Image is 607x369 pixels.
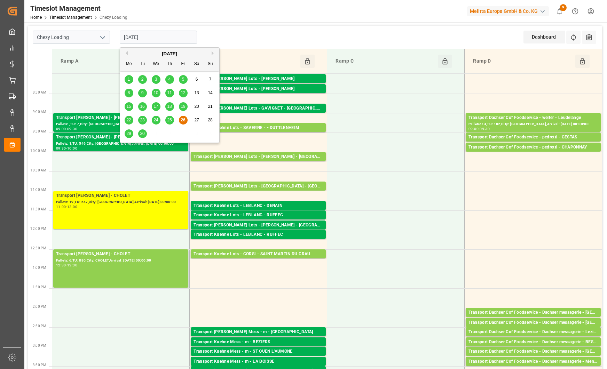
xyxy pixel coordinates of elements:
[138,60,147,69] div: Tu
[182,77,184,82] span: 5
[97,32,108,43] button: open menu
[181,118,185,122] span: 26
[468,134,598,141] div: Transport Dachser Cof Foodservice - pedretti - CESTAS
[192,60,201,69] div: Sa
[138,89,147,97] div: Choose Tuesday, September 9th, 2025
[192,102,201,111] div: Choose Saturday, September 20th, 2025
[66,264,67,267] div: -
[468,114,598,121] div: Transport Dachser Cof Foodservice - welter - Leudelange
[194,112,323,118] div: Pallets: 13,TU: 708,City: [GEOGRAPHIC_DATA],Arrival: [DATE] 00:00:00
[33,31,110,44] input: Type to search/select
[153,118,158,122] span: 24
[194,251,323,258] div: Transport Kuehne Lots - CORSI - SAINT MARTIN DU CRAU
[56,127,66,130] div: 09:00
[560,4,567,11] span: 9
[179,102,188,111] div: Choose Friday, September 19th, 2025
[125,129,133,138] div: Choose Monday, September 29th, 2025
[152,89,160,97] div: Choose Wednesday, September 10th, 2025
[30,246,46,250] span: 12:30 PM
[194,190,323,196] div: Pallets: 4,TU: 198,City: [GEOGRAPHIC_DATA],Arrival: [DATE] 00:00:00
[194,118,199,122] span: 27
[125,89,133,97] div: Choose Monday, September 8th, 2025
[30,207,46,211] span: 11:30 AM
[468,326,598,332] div: Pallets: ,TU: 63,City: [GEOGRAPHIC_DATA],Arrival: [DATE] 00:00:00
[33,324,46,328] span: 2:30 PM
[192,89,201,97] div: Choose Saturday, September 13th, 2025
[208,90,212,95] span: 14
[194,346,323,352] div: Pallets: ,TU: 80,City: [GEOGRAPHIC_DATA],Arrival: [DATE] 00:00:00
[468,346,598,352] div: Pallets: 1,TU: 70,City: [GEOGRAPHIC_DATA],Arrival: [DATE] 00:00:00
[120,31,197,44] input: DD-MM-YYYY
[468,355,598,361] div: Pallets: ,TU: 87,City: [GEOGRAPHIC_DATA],Arrival: [DATE] 00:00:00
[181,104,185,109] span: 19
[468,127,479,130] div: 09:00
[194,160,323,166] div: Pallets: 1,TU: 233,City: [GEOGRAPHIC_DATA],Arrival: [DATE] 00:00:00
[125,60,133,69] div: Mo
[30,188,46,192] span: 11:00 AM
[167,104,172,109] span: 18
[194,358,323,365] div: Transport Kuehne Mess - m - LA BOISSE
[209,77,212,82] span: 7
[33,363,46,367] span: 3:30 PM
[468,316,598,322] div: Pallets: 1,TU: 45,City: [GEOGRAPHIC_DATA],Arrival: [DATE] 00:00:00
[126,118,131,122] span: 22
[194,222,323,229] div: Transport [PERSON_NAME] Lots - [PERSON_NAME] - [GEOGRAPHIC_DATA]
[194,105,323,112] div: Transport [PERSON_NAME] Lots - GAVIGNET - [GEOGRAPHIC_DATA]
[67,127,77,130] div: 09:30
[194,219,323,225] div: Pallets: 4,TU: 489,City: RUFFEC,Arrival: [DATE] 00:00:00
[470,55,575,68] div: Ramp D
[196,77,198,82] span: 6
[567,3,583,19] button: Help Center
[126,104,131,109] span: 15
[33,129,46,133] span: 9:30 AM
[192,116,201,125] div: Choose Saturday, September 27th, 2025
[30,15,42,20] a: Home
[206,89,215,97] div: Choose Sunday, September 14th, 2025
[66,127,67,130] div: -
[56,251,186,258] div: Transport [PERSON_NAME] - CHOLET
[206,75,215,84] div: Choose Sunday, September 7th, 2025
[152,102,160,111] div: Choose Wednesday, September 17th, 2025
[165,75,174,84] div: Choose Thursday, September 4th, 2025
[179,116,188,125] div: Choose Friday, September 26th, 2025
[552,3,567,19] button: show 9 new notifications
[523,31,565,43] div: Dashboard
[67,205,77,208] div: 12:00
[194,229,323,235] div: Pallets: ,TU: 401,City: [GEOGRAPHIC_DATA],Arrival: [DATE] 00:00:00
[208,118,212,122] span: 28
[212,51,216,55] button: Next Month
[181,90,185,95] span: 12
[30,227,46,231] span: 12:00 PM
[153,90,158,95] span: 10
[194,131,323,137] div: Pallets: 1,TU: 70,City: ~[GEOGRAPHIC_DATA],Arrival: [DATE] 00:00:00
[167,90,172,95] span: 11
[194,86,323,93] div: Transport [PERSON_NAME] Lots - [PERSON_NAME]
[140,104,144,109] span: 16
[56,141,186,147] div: Pallets: 1,TU: 549,City: [GEOGRAPHIC_DATA],Arrival: [DATE] 00:00:00
[194,183,323,190] div: Transport [PERSON_NAME] Lots - [GEOGRAPHIC_DATA] - [GEOGRAPHIC_DATA]
[138,75,147,84] div: Choose Tuesday, September 2nd, 2025
[67,147,77,150] div: 10:00
[138,102,147,111] div: Choose Tuesday, September 16th, 2025
[30,149,46,153] span: 10:00 AM
[179,89,188,97] div: Choose Friday, September 12th, 2025
[194,202,323,209] div: Transport Kuehne Lots - LEBLANC - DENAIN
[194,329,323,336] div: Transport [PERSON_NAME] Mess - m - [GEOGRAPHIC_DATA]
[33,90,46,94] span: 8:30 AM
[468,144,598,151] div: Transport Dachser Cof Foodservice - pedretti - CHAPONNAY
[468,319,598,326] div: Transport Dachser Cof Foodservice - Dachser messagerie - [GEOGRAPHIC_DATA]
[468,358,598,365] div: Transport Dachser Cof Foodservice - Dachser messagerie - Mende
[168,77,171,82] span: 4
[165,89,174,97] div: Choose Thursday, September 11th, 2025
[124,51,128,55] button: Previous Month
[467,6,549,16] div: Melitta Europa GmbH & Co. KG
[468,141,598,147] div: Pallets: 3,TU: 48,City: CESTAS,Arrival: [DATE] 00:00:00
[194,93,323,98] div: Pallets: 8,TU: 1233,City: CARQUEFOU,Arrival: [DATE] 00:00:00
[125,75,133,84] div: Choose Monday, September 1st, 2025
[194,258,323,264] div: Pallets: ,TU: 848,City: [GEOGRAPHIC_DATA][PERSON_NAME],Arrival: [DATE] 00:00:00
[194,355,323,361] div: Pallets: ,TU: 15,City: ST OUEN L'AUMONE,Arrival: [DATE] 00:00:00
[128,77,130,82] span: 1
[33,305,46,308] span: 2:00 PM
[152,75,160,84] div: Choose Wednesday, September 3rd, 2025
[194,238,323,244] div: Pallets: ,TU: 95,City: RUFFEC,Arrival: [DATE] 00:00:00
